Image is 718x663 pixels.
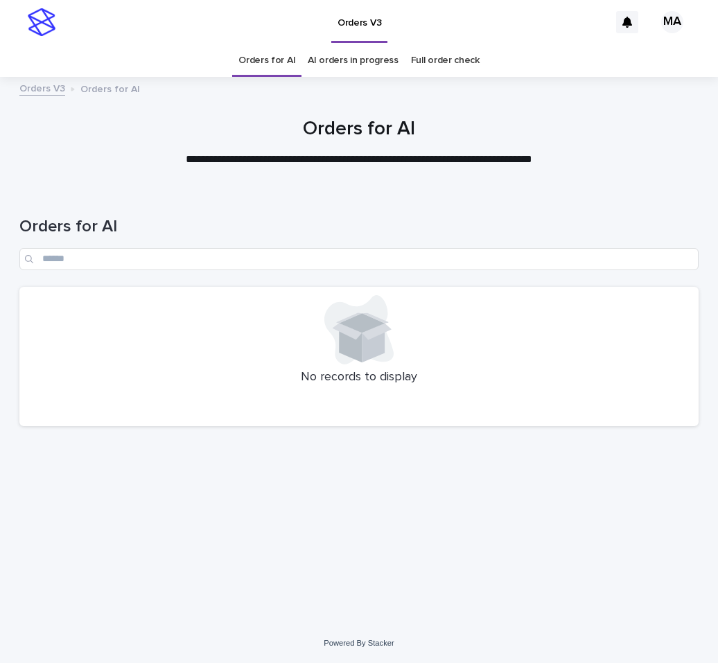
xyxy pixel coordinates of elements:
input: Search [19,248,699,270]
a: Orders for AI [238,44,295,77]
img: stacker-logo-s-only.png [28,8,55,36]
h1: Orders for AI [19,118,699,141]
a: Orders V3 [19,80,65,96]
div: MA [661,11,683,33]
a: Full order check [411,44,480,77]
p: Orders for AI [80,80,140,96]
h1: Orders for AI [19,217,699,237]
p: No records to display [28,370,690,385]
a: Powered By Stacker [324,639,394,647]
a: AI orders in progress [308,44,399,77]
